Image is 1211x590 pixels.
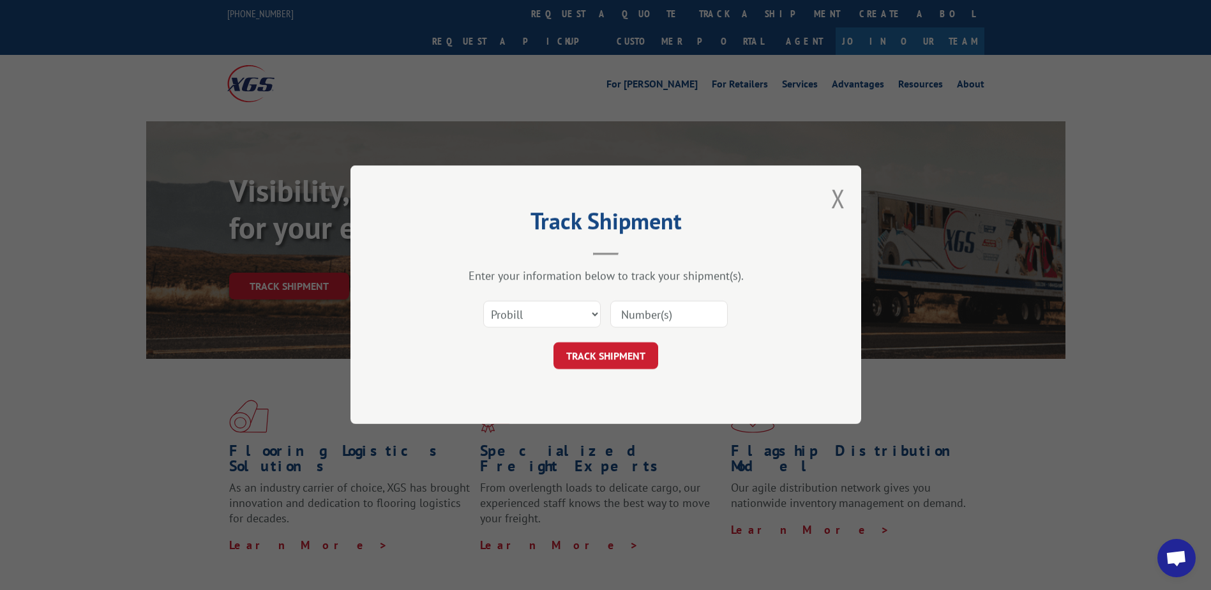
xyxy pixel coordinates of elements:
input: Number(s) [610,301,728,328]
div: Open chat [1157,539,1196,577]
button: Close modal [831,181,845,215]
h2: Track Shipment [414,212,797,236]
div: Enter your information below to track your shipment(s). [414,269,797,284]
button: TRACK SHIPMENT [553,343,658,370]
